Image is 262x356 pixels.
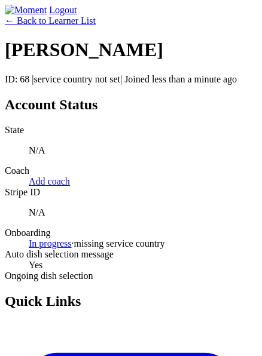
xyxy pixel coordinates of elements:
[5,16,96,26] a: ← Back to Learner List
[5,293,257,309] h2: Quick Links
[5,97,257,113] h2: Account Status
[5,5,47,16] img: Moment
[74,238,165,248] span: missing service country
[5,125,257,136] dt: State
[5,228,257,238] dt: Onboarding
[29,207,257,218] p: N/A
[29,145,257,156] p: N/A
[5,249,257,260] dt: Auto dish selection message
[5,187,257,198] dt: Stripe ID
[5,271,257,281] dt: Ongoing dish selection
[49,5,77,15] a: Logout
[72,238,74,248] span: ·
[29,260,42,270] span: Yes
[5,74,257,85] p: ID: 68 | | Joined less than a minute ago
[5,165,257,176] dt: Coach
[5,39,257,61] h1: [PERSON_NAME]
[34,74,120,84] span: service country not set
[29,238,72,248] a: In progress
[29,176,70,186] a: Add coach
